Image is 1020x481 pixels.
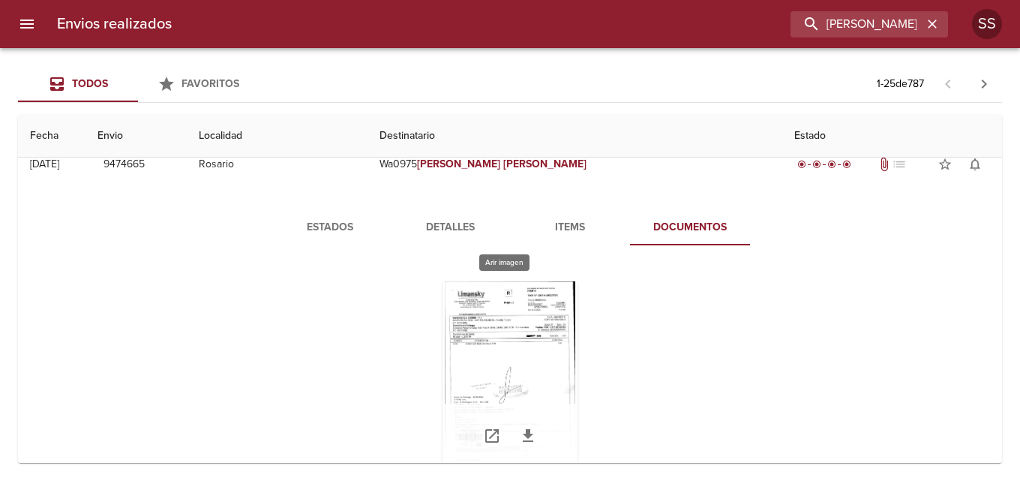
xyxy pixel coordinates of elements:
a: Descargar [510,418,546,454]
button: Activar notificaciones [960,149,990,179]
td: Rosario [187,137,367,191]
input: buscar [790,11,922,38]
th: Estado [782,115,1003,158]
th: Envio [85,115,187,158]
span: Detalles [399,218,501,237]
span: Todos [72,77,108,90]
span: 9474665 [103,155,145,174]
button: menu [9,6,45,42]
div: Tabs detalle de guia [270,209,750,245]
span: Tiene documentos adjuntos [877,157,892,172]
span: Items [519,218,621,237]
div: Abrir información de usuario [972,9,1002,39]
div: [DATE] [30,158,59,170]
th: Fecha [18,115,85,158]
span: star_border [937,157,952,172]
span: Pagina siguiente [966,66,1002,102]
div: Entregado [794,157,854,172]
em: [PERSON_NAME] [503,158,586,170]
span: notifications_none [967,157,982,172]
div: Tabs Envios [18,66,258,102]
h6: Envios realizados [57,12,172,36]
button: 9474665 [97,151,151,179]
span: Documentos [639,218,741,237]
span: No tiene pedido asociado [892,157,907,172]
em: [PERSON_NAME] [417,158,500,170]
a: Abrir [474,418,510,454]
td: Wa0975 [367,137,781,191]
span: Estados [279,218,381,237]
span: Pagina anterior [930,76,966,91]
span: Favoritos [181,77,239,90]
th: Destinatario [367,115,781,158]
div: SS [972,9,1002,39]
span: radio_button_checked [842,160,851,169]
span: radio_button_checked [827,160,836,169]
p: 1 - 25 de 787 [877,77,924,92]
th: Localidad [187,115,367,158]
span: radio_button_checked [797,160,806,169]
span: radio_button_checked [812,160,821,169]
button: Agregar a favoritos [930,149,960,179]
